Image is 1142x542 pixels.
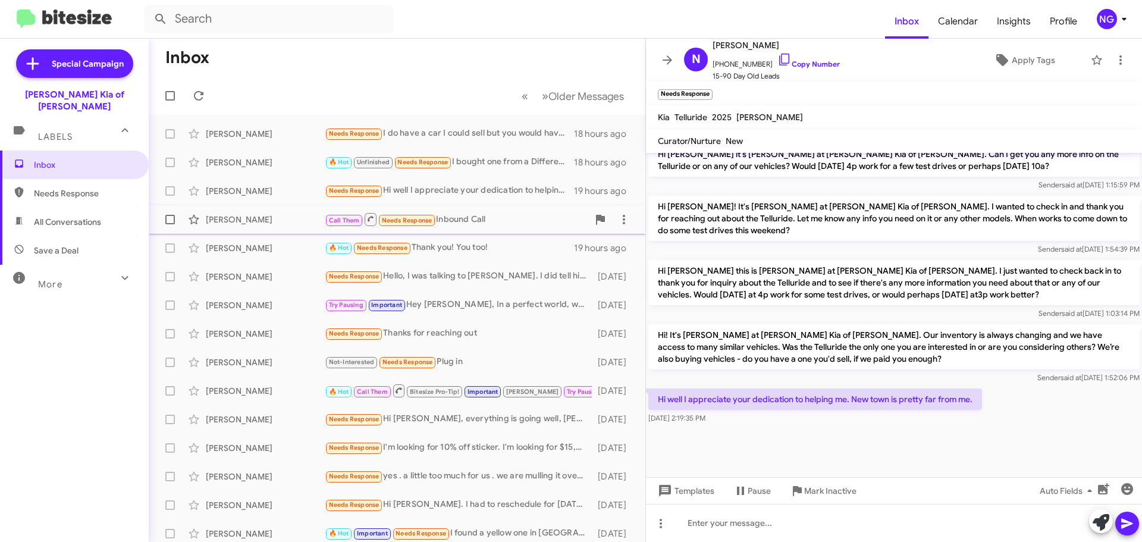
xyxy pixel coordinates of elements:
[325,412,592,426] div: Hi [PERSON_NAME], everything is going well, [PERSON_NAME] has been great
[325,184,574,198] div: Hi well I appreciate your dedication to helping me. New town is pretty far from me.
[325,355,592,369] div: Plug in
[144,5,394,33] input: Search
[692,50,701,69] span: N
[325,469,592,483] div: yes . a little too much for us . we are mulling it over . can you do better ?
[357,158,390,166] span: Unfinished
[515,84,631,108] nav: Page navigation example
[357,530,388,537] span: Important
[987,4,1040,39] span: Insights
[206,356,325,368] div: [PERSON_NAME]
[52,58,124,70] span: Special Campaign
[1040,480,1097,502] span: Auto Fields
[329,272,379,280] span: Needs Response
[357,388,388,396] span: Call Them
[548,90,624,103] span: Older Messages
[713,52,840,70] span: [PHONE_NUMBER]
[804,480,857,502] span: Mark Inactive
[674,112,707,123] span: Telluride
[165,48,209,67] h1: Inbox
[206,413,325,425] div: [PERSON_NAME]
[567,388,601,396] span: Try Pausing
[206,471,325,483] div: [PERSON_NAME]
[206,242,325,254] div: [PERSON_NAME]
[1087,9,1129,29] button: NG
[206,128,325,140] div: [PERSON_NAME]
[325,327,592,340] div: Thanks for reaching out
[329,130,379,137] span: Needs Response
[206,385,325,397] div: [PERSON_NAME]
[1061,373,1081,382] span: said at
[713,70,840,82] span: 15-90 Day Old Leads
[592,328,636,340] div: [DATE]
[1061,245,1082,253] span: said at
[777,59,840,68] a: Copy Number
[592,471,636,483] div: [DATE]
[592,356,636,368] div: [DATE]
[329,388,349,396] span: 🔥 Hot
[34,187,135,199] span: Needs Response
[1040,4,1087,39] span: Profile
[325,241,574,255] div: Thank you! You too!
[648,324,1140,369] p: Hi! It's [PERSON_NAME] at [PERSON_NAME] Kia of [PERSON_NAME]. Our inventory is always changing an...
[38,279,62,290] span: More
[1039,180,1140,189] span: Sender [DATE] 1:15:59 PM
[397,158,448,166] span: Needs Response
[648,389,982,410] p: Hi well I appreciate your dedication to helping me. New town is pretty far from me.
[655,480,714,502] span: Templates
[713,38,840,52] span: [PERSON_NAME]
[325,383,592,398] div: [URL][DOMAIN_NAME]
[206,156,325,168] div: [PERSON_NAME]
[206,271,325,283] div: [PERSON_NAME]
[329,301,363,309] span: Try Pausing
[658,89,713,100] small: Needs Response
[206,299,325,311] div: [PERSON_NAME]
[1062,309,1083,318] span: said at
[206,499,325,511] div: [PERSON_NAME]
[1012,49,1055,71] span: Apply Tags
[329,501,379,509] span: Needs Response
[16,49,133,78] a: Special Campaign
[329,187,379,195] span: Needs Response
[648,143,1140,177] p: Hi [PERSON_NAME] it's [PERSON_NAME] at [PERSON_NAME] Kia of [PERSON_NAME]. Can I get you any more...
[329,158,349,166] span: 🔥 Hot
[648,260,1140,305] p: Hi [PERSON_NAME] this is [PERSON_NAME] at [PERSON_NAME] Kia of [PERSON_NAME]. I just wanted to ch...
[371,301,402,309] span: Important
[357,244,407,252] span: Needs Response
[329,472,379,480] span: Needs Response
[329,244,349,252] span: 🔥 Hot
[206,528,325,540] div: [PERSON_NAME]
[646,480,724,502] button: Templates
[592,271,636,283] div: [DATE]
[574,242,636,254] div: 19 hours ago
[592,442,636,454] div: [DATE]
[206,442,325,454] div: [PERSON_NAME]
[592,385,636,397] div: [DATE]
[648,196,1140,241] p: Hi [PERSON_NAME]! It's [PERSON_NAME] at [PERSON_NAME] Kia of [PERSON_NAME]. I wanted to check in ...
[325,527,592,540] div: I found a yellow one in [GEOGRAPHIC_DATA] with 17,000 miles on it for 15 five and I bought it
[514,84,535,108] button: Previous
[206,214,325,225] div: [PERSON_NAME]
[885,4,928,39] a: Inbox
[206,185,325,197] div: [PERSON_NAME]
[574,185,636,197] div: 19 hours ago
[1039,309,1140,318] span: Sender [DATE] 1:03:14 PM
[542,89,548,104] span: »
[506,388,559,396] span: [PERSON_NAME]
[522,89,528,104] span: «
[1062,180,1083,189] span: said at
[410,388,459,396] span: Bitesize Pro-Tip!
[592,299,636,311] div: [DATE]
[928,4,987,39] a: Calendar
[325,270,592,283] div: Hello, I was talking to [PERSON_NAME]. I did tell him that we were just looking, but really not i...
[1037,373,1140,382] span: Sender [DATE] 1:52:06 PM
[329,415,379,423] span: Needs Response
[329,444,379,452] span: Needs Response
[206,328,325,340] div: [PERSON_NAME]
[325,441,592,455] div: I'm looking for 10% off sticker. I'm looking for $15,000 trade-in value on my 2021 [PERSON_NAME]....
[325,212,588,227] div: Inbound Call
[34,216,101,228] span: All Conversations
[468,388,498,396] span: Important
[396,530,446,537] span: Needs Response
